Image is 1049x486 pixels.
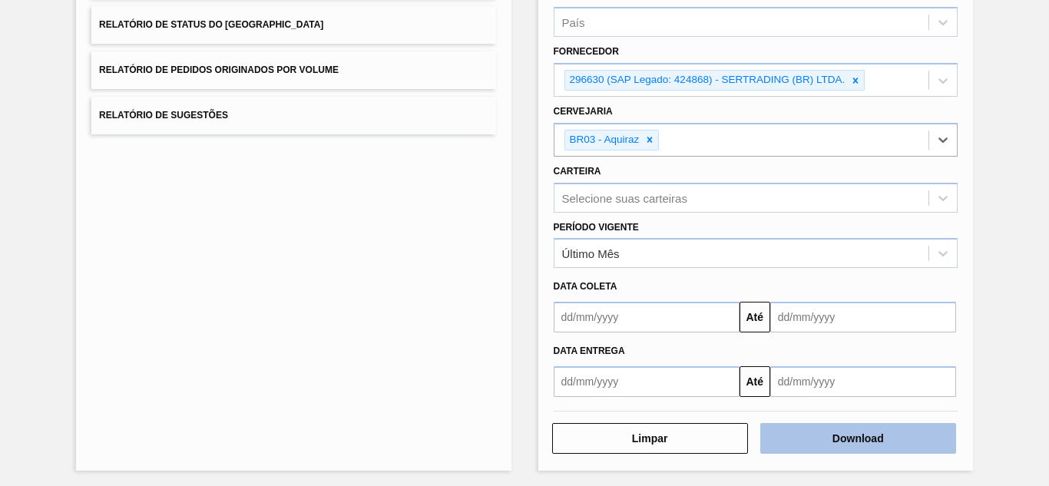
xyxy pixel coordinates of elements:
label: Cervejaria [554,106,613,117]
span: Data coleta [554,281,617,292]
label: Carteira [554,166,601,177]
button: Até [740,366,770,397]
button: Relatório de Pedidos Originados por Volume [91,51,495,89]
label: Fornecedor [554,46,619,57]
div: BR03 - Aquiraz [565,131,642,150]
input: dd/mm/yyyy [554,302,740,332]
input: dd/mm/yyyy [770,366,956,397]
div: País [562,16,585,29]
div: Selecione suas carteiras [562,191,687,204]
button: Limpar [552,423,748,454]
span: Relatório de Sugestões [99,110,228,121]
button: Download [760,423,956,454]
div: 296630 (SAP Legado: 424868) - SERTRADING (BR) LTDA. [565,71,848,90]
span: Relatório de Pedidos Originados por Volume [99,64,339,75]
label: Período Vigente [554,222,639,233]
button: Relatório de Status do [GEOGRAPHIC_DATA] [91,6,495,44]
input: dd/mm/yyyy [770,302,956,332]
div: Último Mês [562,247,620,260]
button: Relatório de Sugestões [91,97,495,134]
button: Até [740,302,770,332]
input: dd/mm/yyyy [554,366,740,397]
span: Relatório de Status do [GEOGRAPHIC_DATA] [99,19,323,30]
span: Data entrega [554,345,625,356]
